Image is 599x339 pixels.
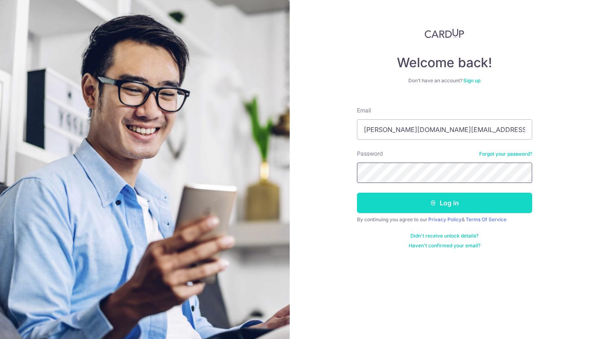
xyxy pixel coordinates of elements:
a: Sign up [463,77,480,84]
a: Haven't confirmed your email? [409,242,480,249]
h4: Welcome back! [357,55,532,71]
img: CardUp Logo [425,29,465,38]
button: Log in [357,193,532,213]
a: Terms Of Service [466,216,507,222]
a: Didn't receive unlock details? [410,233,478,239]
div: By continuing you agree to our & [357,216,532,223]
div: Don’t have an account? [357,77,532,84]
a: Forgot your password? [479,151,532,157]
input: Enter your Email [357,119,532,140]
a: Privacy Policy [428,216,462,222]
label: Password [357,150,383,158]
label: Email [357,106,371,114]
